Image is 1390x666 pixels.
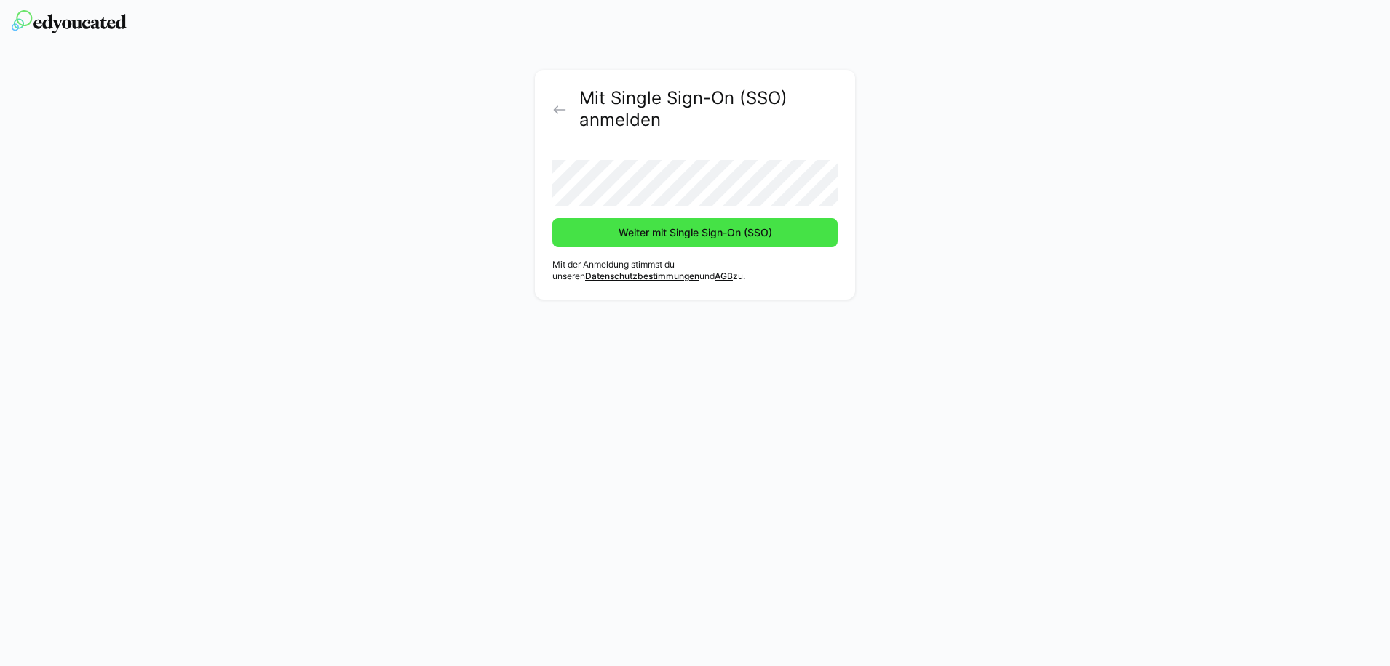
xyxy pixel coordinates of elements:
[12,10,127,33] img: edyoucated
[552,259,838,282] p: Mit der Anmeldung stimmst du unseren und zu.
[585,270,699,281] a: Datenschutzbestimmungen
[552,218,838,247] button: Weiter mit Single Sign-On (SSO)
[579,87,838,131] h2: Mit Single Sign-On (SSO) anmelden
[715,270,733,281] a: AGB
[616,225,774,240] span: Weiter mit Single Sign-On (SSO)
